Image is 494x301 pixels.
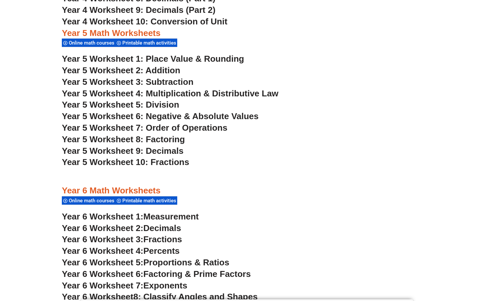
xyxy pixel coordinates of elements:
[62,28,432,39] h3: Year 5 Math Worksheets
[62,212,199,221] a: Year 6 Worksheet 1:Measurement
[144,212,199,221] span: Measurement
[62,269,144,279] span: Year 6 Worksheet 6:
[144,246,180,256] span: Percents
[144,223,181,233] span: Decimals
[62,257,229,267] a: Year 6 Worksheet 5:Proportions & Ratios
[62,54,244,64] a: Year 5 Worksheet 1: Place Value & Rounding
[62,134,185,144] a: Year 5 Worksheet 8: Factoring
[62,185,432,196] h3: Year 6 Math Worksheets
[62,157,189,167] a: Year 5 Worksheet 10: Fractions
[62,281,144,290] span: Year 6 Worksheet 7:
[62,38,115,47] div: Online math courses
[62,223,181,233] a: Year 6 Worksheet 2:Decimals
[69,198,116,204] span: Online math courses
[62,281,187,290] a: Year 6 Worksheet 7:Exponents
[69,40,116,46] span: Online math courses
[62,212,144,221] span: Year 6 Worksheet 1:
[62,196,115,205] div: Online math courses
[62,5,216,15] a: Year 4 Worksheet 9: Decimals (Part 2)
[62,65,180,75] a: Year 5 Worksheet 2: Addition
[144,234,182,244] span: Fractions
[62,146,184,156] a: Year 5 Worksheet 9: Decimals
[62,17,227,26] a: Year 4 Worksheet 10: Conversion of Unit
[62,269,251,279] a: Year 6 Worksheet 6:Factoring & Prime Factors
[144,281,187,290] span: Exponents
[62,100,179,110] a: Year 5 Worksheet 5: Division
[62,246,180,256] a: Year 6 Worksheet 4:Percents
[122,198,178,204] span: Printable math activities
[62,77,193,87] a: Year 5 Worksheet 3: Subtraction
[115,38,177,47] div: Printable math activities
[144,269,251,279] span: Factoring & Prime Factors
[62,88,278,98] a: Year 5 Worksheet 4: Multiplication & Distributive Law
[62,257,144,267] span: Year 6 Worksheet 5:
[122,40,178,46] span: Printable math activities
[62,234,182,244] a: Year 6 Worksheet 3:Fractions
[115,196,177,205] div: Printable math activities
[62,123,227,133] a: Year 5 Worksheet 7: Order of Operations
[461,269,494,301] iframe: Chat Widget
[62,223,144,233] span: Year 6 Worksheet 2:
[62,111,259,121] a: Year 5 Worksheet 6: Negative & Absolute Values
[144,257,229,267] span: Proportions & Ratios
[62,234,144,244] span: Year 6 Worksheet 3:
[62,246,144,256] span: Year 6 Worksheet 4:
